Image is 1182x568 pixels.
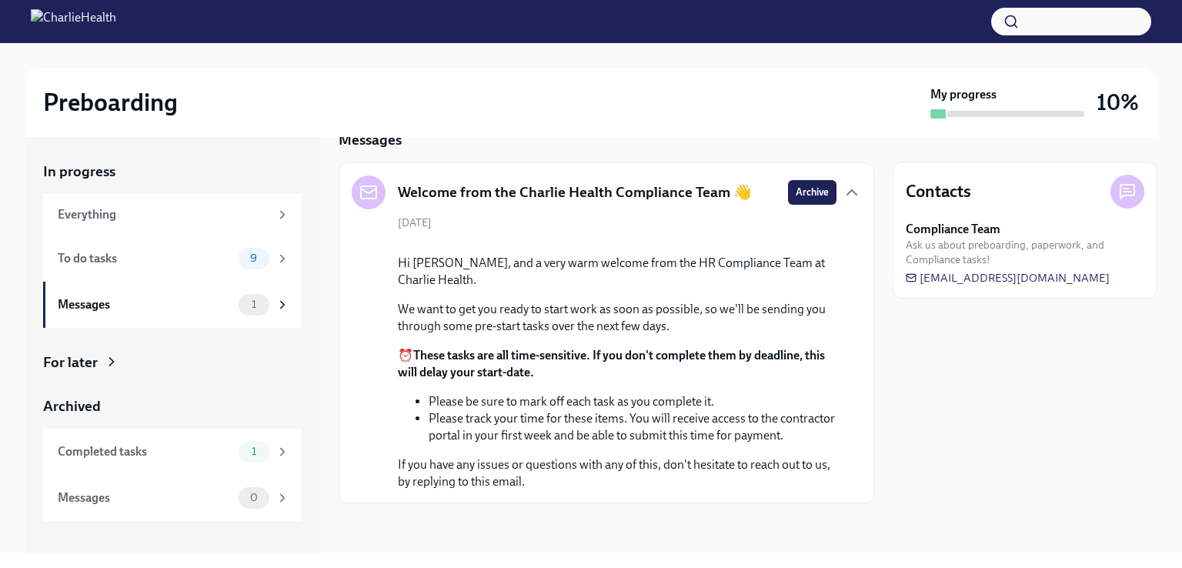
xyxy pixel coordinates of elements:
p: We want to get you ready to start work as soon as possible, so we'll be sending you through some ... [398,301,836,335]
button: Archive [788,180,836,205]
li: Please be sure to mark off each task as you complete it. [429,393,836,410]
h5: Messages [339,130,402,150]
div: Everything [58,206,269,223]
div: Messages [58,296,232,313]
a: [EMAIL_ADDRESS][DOMAIN_NAME] [906,270,1110,286]
a: Everything [43,194,302,236]
p: ⏰ [398,347,836,381]
div: For later [43,352,98,373]
div: To do tasks [58,250,232,267]
span: Archive [796,185,829,200]
span: 0 [241,492,267,503]
p: Hi [PERSON_NAME], and a very warm welcome from the HR Compliance Team at Charlie Health. [398,255,836,289]
a: To do tasks9 [43,236,302,282]
span: Ask us about preboarding, paperwork, and Compliance tasks! [906,238,1144,267]
div: Completed tasks [58,443,232,460]
strong: These tasks are all time-sensitive. If you don't complete them by deadline, this will delay your ... [398,348,825,379]
strong: Compliance Team [906,221,1000,238]
strong: My progress [930,86,997,103]
a: In progress [43,162,302,182]
p: If you have any issues or questions with any of this, don't hesitate to reach out to us, by reply... [398,456,836,490]
a: Messages1 [43,282,302,328]
a: For later [43,352,302,373]
h4: Contacts [906,180,971,203]
h3: 10% [1097,89,1139,116]
span: 1 [242,446,265,457]
span: [DATE] [398,216,432,230]
span: 1 [242,299,265,310]
h2: Preboarding [43,87,178,118]
div: Messages [58,489,232,506]
li: Please track your time for these items. You will receive access to the contractor portal in your ... [429,410,836,444]
h5: Welcome from the Charlie Health Compliance Team 👋 [398,182,752,202]
a: Messages0 [43,475,302,521]
img: CharlieHealth [31,9,116,34]
a: Completed tasks1 [43,429,302,475]
span: 9 [241,252,266,264]
a: Archived [43,396,302,416]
